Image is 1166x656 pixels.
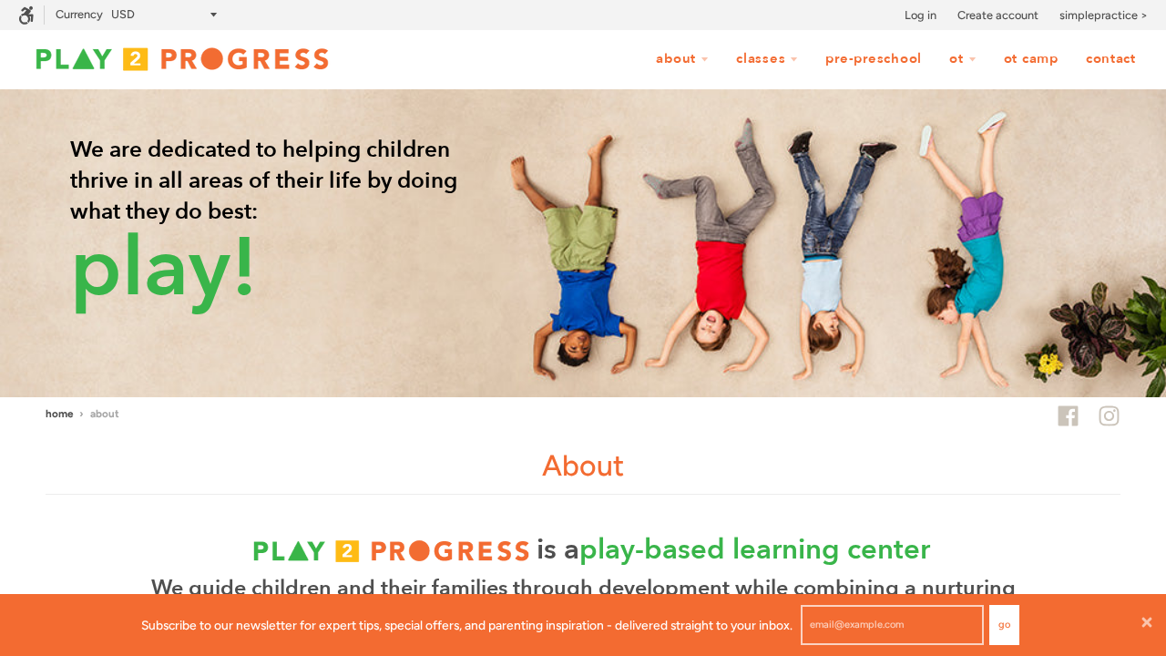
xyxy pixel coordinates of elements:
img: P2P_logo_final_rgb_T.png [237,534,546,569]
button: Go [989,605,1019,645]
a: Create account [957,6,1038,25]
a: OT [937,42,988,77]
nav: breadcrumbs [46,405,119,423]
a: Log in [905,6,936,25]
a: Home [46,407,73,420]
a: About [644,42,721,77]
p: We guide children and their families through development while combining a nurturing environment ... [146,572,1020,641]
p: Subscribe to our newsletter for expert tips, special offers, and parenting inspiration - delivere... [141,615,793,635]
a: Pre-Preschool [813,42,934,77]
span: About [90,407,119,420]
p: is a [237,530,930,569]
label: Currency [56,7,103,21]
a: Contact [1074,42,1148,77]
a: Classes [724,42,810,77]
input: email@example.com [801,605,984,645]
p: We are dedicated to helping children thrive in all areas of their life by doing what they do best: [70,135,502,310]
span: play-based learning center [579,530,930,569]
span: play! [70,212,258,324]
h1: About [46,446,1120,495]
a: simplepractice > [1059,6,1148,25]
img: Play2Progress logo [18,41,346,77]
span: › [79,407,84,420]
a: OT Camp [992,42,1070,77]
